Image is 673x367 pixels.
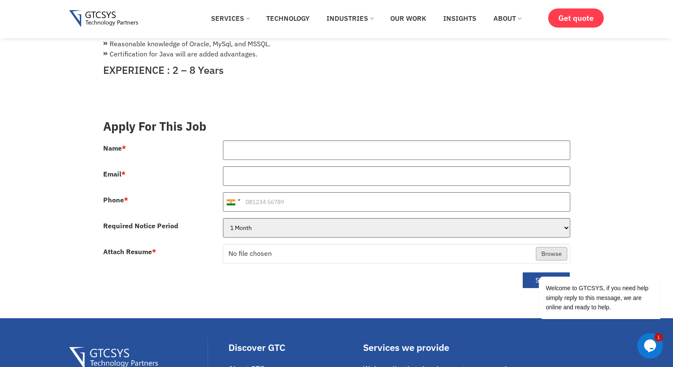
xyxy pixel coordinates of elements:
a: Get quote [548,8,604,28]
a: Industries [320,9,380,28]
div: India (भारत): +91 [223,193,243,211]
img: Gtcsys logo [69,10,138,28]
label: Attach Resume [103,248,156,255]
a: Services [205,9,256,28]
li: Certification for Java will are added advantages. [103,49,570,59]
iframe: chat widget [637,333,665,359]
div: Services we provide [363,343,495,352]
a: Our Work [384,9,433,28]
a: About [487,9,527,28]
label: Required Notice Period [103,222,178,229]
label: Name [103,145,126,151]
span: Get quote [558,14,594,22]
div: Discover GTC [228,343,359,352]
label: Phone [103,196,128,203]
li: Reasonable knowledge of Oracle, MySql, and MSSQL. [103,39,570,49]
label: Email [103,171,126,177]
a: Technology [260,9,316,28]
h3: Apply For This Job [103,119,570,134]
iframe: chat widget [512,200,665,329]
a: Insights [437,9,483,28]
input: 081234 56789 [223,192,570,212]
h4: EXPERIENCE : 2 – 8 Years [103,64,570,76]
